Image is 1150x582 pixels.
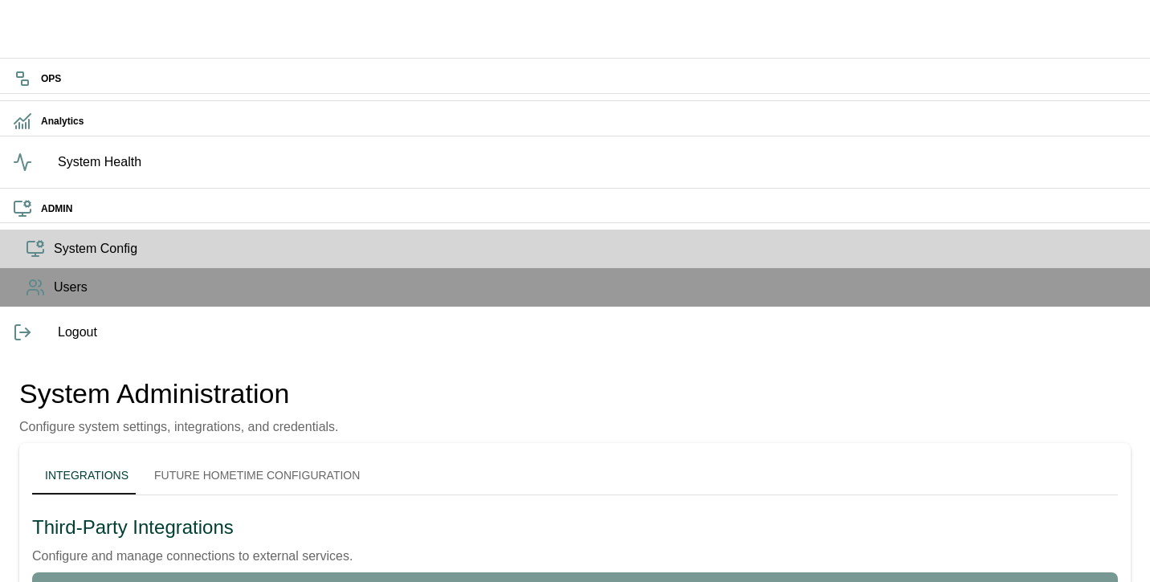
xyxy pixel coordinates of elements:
[41,71,1137,87] h6: OPS
[141,456,373,494] button: Future Hometime Configuration
[32,456,141,494] button: Integrations
[19,417,339,437] p: Configure system settings, integrations, and credentials.
[54,239,1137,258] span: System Config
[32,515,1118,540] h5: Third-Party Integrations
[41,114,1137,129] h6: Analytics
[32,456,1118,494] div: system administration tabs
[19,377,339,411] h4: System Administration
[32,547,1118,566] p: Configure and manage connections to external services.
[41,201,1137,217] h6: ADMIN
[54,278,1137,297] span: Users
[58,153,1137,172] span: System Health
[58,323,1137,342] span: Logout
